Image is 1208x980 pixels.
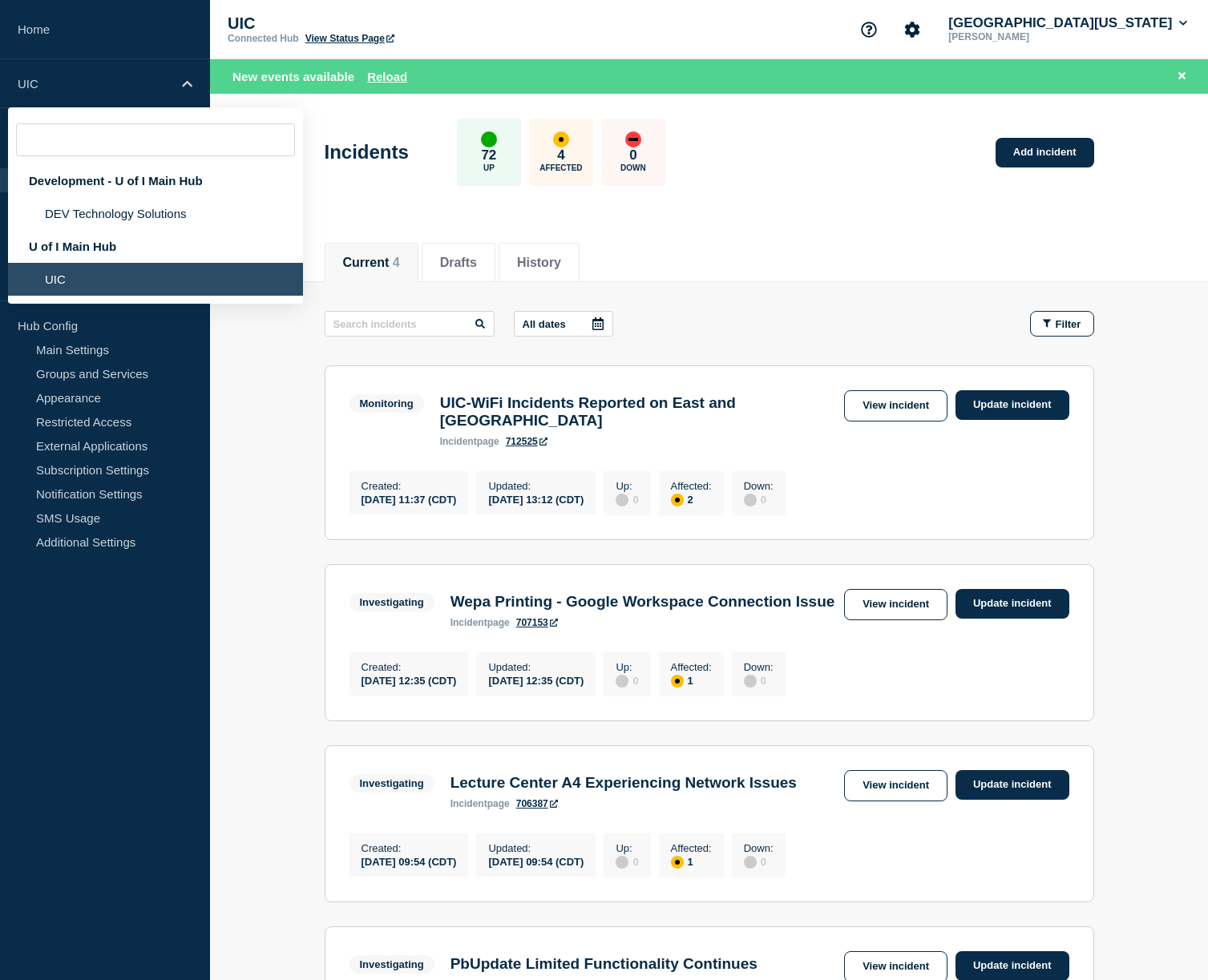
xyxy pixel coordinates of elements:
[945,31,1112,42] p: [PERSON_NAME]
[671,854,712,869] div: 1
[488,661,584,673] p: Updated :
[516,617,558,628] a: 707153
[744,842,774,854] p: Down :
[488,492,584,506] div: [DATE] 13:12 (CDT)
[744,675,757,688] div: disabled
[744,494,757,506] div: disabled
[616,480,638,492] p: Up :
[349,394,424,413] span: Monitoring
[232,70,354,83] span: New events available
[629,147,636,163] p: 0
[625,131,641,147] div: down
[440,394,836,430] h3: UIC-WiFi Incidents Reported on East and [GEOGRAPHIC_DATA]
[450,955,758,973] h3: PbUpdate Limited Functionality Continues
[488,854,584,868] div: [DATE] 09:54 (CDT)
[450,617,487,628] span: incident
[616,675,628,688] div: disabled
[325,311,495,337] input: Search incidents
[450,798,510,809] p: page
[517,256,561,270] button: History
[955,770,1069,800] a: Update incident
[228,14,548,33] p: UIC
[852,13,886,46] button: Support
[488,673,584,687] div: [DATE] 12:35 (CDT)
[516,798,558,809] a: 706387
[553,131,569,147] div: affected
[671,856,684,869] div: affected
[744,492,774,506] div: 0
[895,13,929,46] button: Account settings
[481,131,497,147] div: up
[450,593,835,611] h3: Wepa Printing - Google Workspace Connection Issue
[362,661,457,673] p: Created :
[8,230,303,263] div: U of I Main Hub
[1056,318,1081,330] span: Filter
[744,856,757,869] div: disabled
[440,436,499,447] p: page
[440,436,477,447] span: incident
[349,593,434,611] span: Investigating
[450,798,487,809] span: incident
[616,673,638,688] div: 0
[671,675,684,688] div: affected
[539,163,582,172] p: Affected
[228,33,299,44] p: Connected Hub
[1030,311,1094,337] button: Filter
[945,15,1190,31] button: [GEOGRAPHIC_DATA][US_STATE]
[844,589,947,620] a: View incident
[362,480,457,492] p: Created :
[343,256,400,270] button: Current 4
[671,480,712,492] p: Affected :
[305,33,394,44] a: View Status Page
[8,197,303,230] li: DEV Technology Solutions
[362,673,457,687] div: [DATE] 12:35 (CDT)
[506,436,547,447] a: 712525
[616,492,638,506] div: 0
[440,256,477,270] button: Drafts
[620,163,646,172] p: Down
[671,661,712,673] p: Affected :
[8,263,303,296] li: UIC
[362,842,457,854] p: Created :
[8,164,303,197] div: Development - U of I Main Hub
[488,480,584,492] p: Updated :
[523,318,566,330] p: All dates
[393,256,400,269] span: 4
[744,480,774,492] p: Down :
[671,842,712,854] p: Affected :
[744,661,774,673] p: Down :
[955,589,1069,619] a: Update incident
[514,311,613,337] button: All dates
[996,138,1094,167] a: Add incident
[844,770,947,801] a: View incident
[671,494,684,506] div: affected
[483,163,495,172] p: Up
[362,492,457,506] div: [DATE] 11:37 (CDT)
[349,774,434,792] span: Investigating
[671,673,712,688] div: 1
[362,854,457,868] div: [DATE] 09:54 (CDT)
[616,661,638,673] p: Up :
[744,854,774,869] div: 0
[481,147,496,163] p: 72
[367,70,407,83] button: Reload
[671,492,712,506] div: 2
[616,842,638,854] p: Up :
[18,77,172,91] p: UIC
[450,774,797,792] h3: Lecture Center A4 Experiencing Network Issues
[955,390,1069,420] a: Update incident
[325,141,409,163] h1: Incidents
[744,673,774,688] div: 0
[616,494,628,506] div: disabled
[844,390,947,421] a: View incident
[349,955,434,974] span: Investigating
[557,147,564,163] p: 4
[616,856,628,869] div: disabled
[616,854,638,869] div: 0
[450,617,510,628] p: page
[488,842,584,854] p: Updated :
